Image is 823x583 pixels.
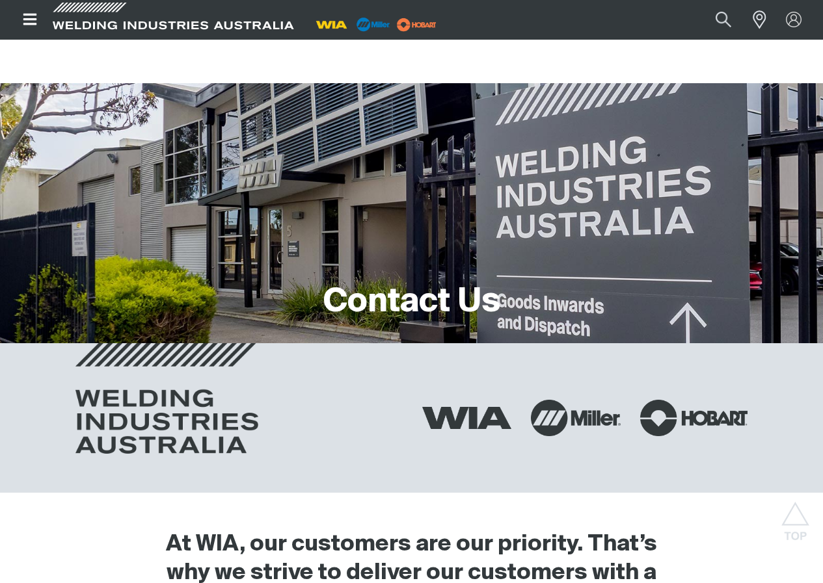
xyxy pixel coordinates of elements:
img: miller [393,15,440,34]
button: Search products [701,5,746,34]
input: Product name or item number... [685,5,746,34]
img: Welding Industries Australia [75,343,258,453]
img: Hobart [640,400,748,437]
img: WIA [422,407,512,429]
h1: Contact Us [323,281,500,324]
button: Scroll to top [781,502,810,531]
img: Miller [531,400,621,437]
a: miller [393,19,440,29]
